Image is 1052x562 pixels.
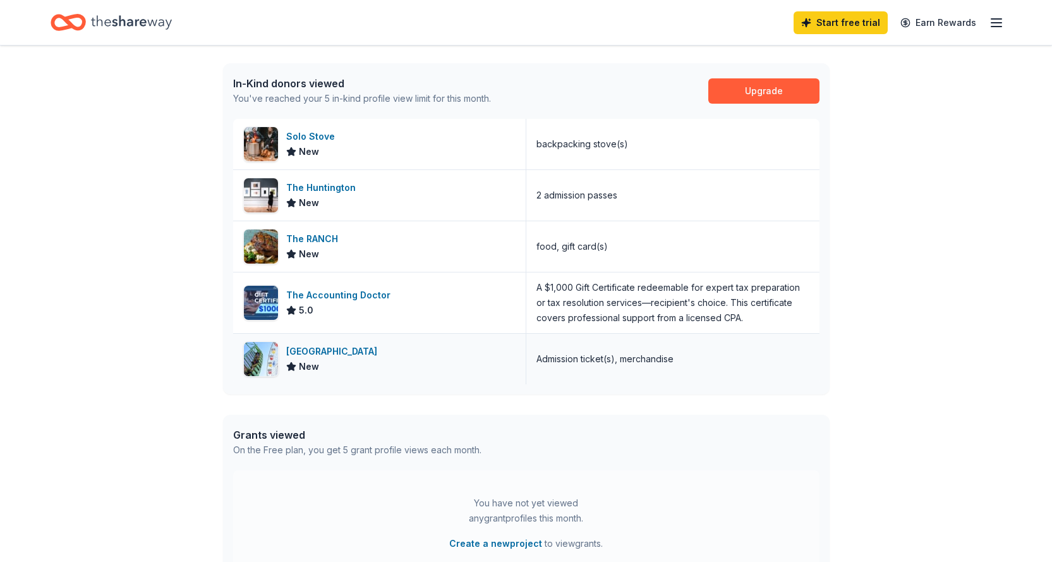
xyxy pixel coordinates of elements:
[536,351,674,367] div: Admission ticket(s), merchandise
[51,8,172,37] a: Home
[286,288,396,303] div: The Accounting Doctor
[233,427,481,443] div: Grants viewed
[233,443,481,458] div: On the Free plan, you get 5 grant profile views each month.
[299,144,319,159] span: New
[233,76,491,91] div: In-Kind donors viewed
[536,280,809,326] div: A $1,000 Gift Certificate redeemable for expert tax preparation or tax resolution services—recipi...
[449,536,603,551] span: to view grants .
[447,496,605,526] div: You have not yet viewed any grant profiles this month.
[286,231,343,247] div: The RANCH
[244,286,278,320] img: Image for The Accounting Doctor
[244,229,278,264] img: Image for The RANCH
[536,239,608,254] div: food, gift card(s)
[536,188,617,203] div: 2 admission passes
[794,11,888,34] a: Start free trial
[299,303,313,318] span: 5.0
[299,195,319,211] span: New
[299,359,319,374] span: New
[244,127,278,161] img: Image for Solo Stove
[233,91,491,106] div: You've reached your 5 in-kind profile view limit for this month.
[244,178,278,212] img: Image for The Huntington
[449,536,542,551] button: Create a newproject
[299,247,319,262] span: New
[286,129,340,144] div: Solo Stove
[536,137,628,152] div: backpacking stove(s)
[286,344,382,359] div: [GEOGRAPHIC_DATA]
[244,342,278,376] img: Image for Pacific Park
[286,180,361,195] div: The Huntington
[708,78,819,104] a: Upgrade
[893,11,984,34] a: Earn Rewards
